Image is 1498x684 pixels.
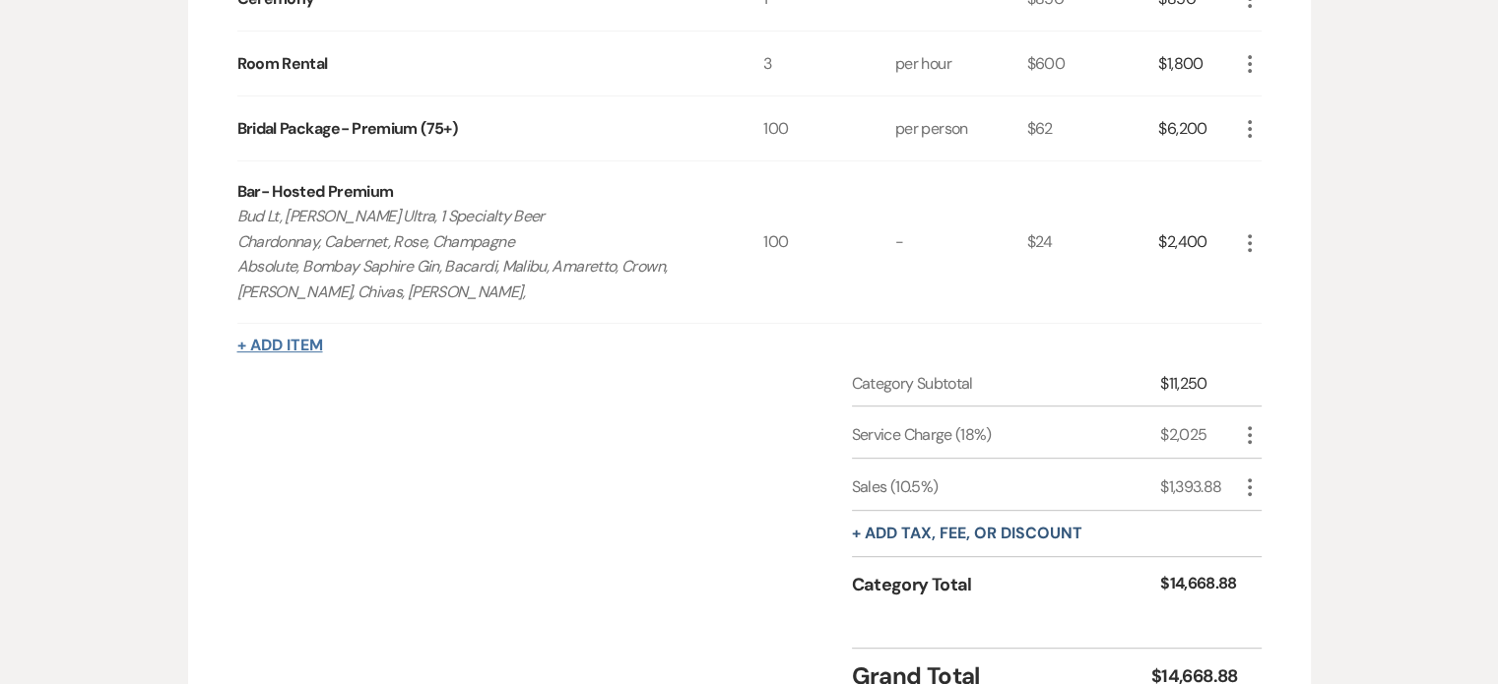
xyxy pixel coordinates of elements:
[852,475,1161,499] div: Sales (10.5%)
[1160,475,1237,499] div: $1,393.88
[895,161,1027,323] div: -
[895,31,1027,95] div: per hour
[763,96,895,160] div: 100
[852,423,1161,447] div: Service Charge (18%)
[237,52,328,76] div: Room Rental
[852,572,1161,598] div: Category Total
[237,204,711,304] p: Bud Lt, [PERSON_NAME] Ultra, 1 Specialty Beer Chardonnay, Cabernet, Rose, Champagne Absolute, Bom...
[1158,31,1237,95] div: $1,800
[237,117,457,141] div: Bridal Package- Premium (75+)
[1027,96,1159,160] div: $62
[1158,161,1237,323] div: $2,400
[763,31,895,95] div: 3
[895,96,1027,160] div: per person
[852,526,1082,541] button: + Add tax, fee, or discount
[1027,161,1159,323] div: $24
[237,338,323,353] button: + Add Item
[1160,372,1237,396] div: $11,250
[1160,423,1237,447] div: $2,025
[237,180,394,204] div: Bar- Hosted Premium
[1160,572,1237,598] div: $14,668.88
[763,161,895,323] div: 100
[1158,96,1237,160] div: $6,200
[852,372,1161,396] div: Category Subtotal
[1027,31,1159,95] div: $600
